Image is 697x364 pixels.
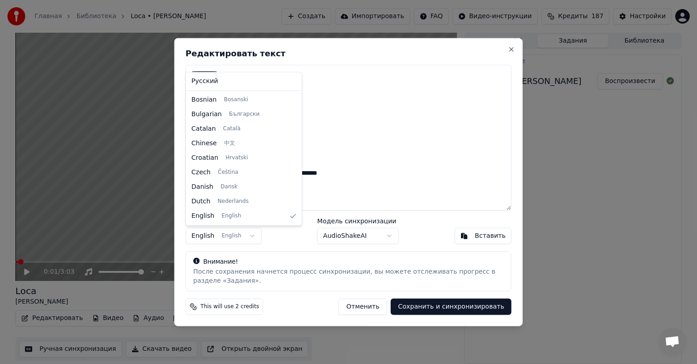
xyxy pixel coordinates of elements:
[221,183,237,191] span: Dansk
[224,96,248,103] span: Bosanski
[191,212,215,221] span: English
[218,169,238,176] span: Čeština
[221,212,241,220] span: English
[218,198,249,205] span: Nederlands
[191,168,211,177] span: Czech
[224,140,235,147] span: 中文
[191,124,216,133] span: Catalan
[191,197,211,206] span: Dutch
[191,139,217,148] span: Chinese
[226,154,248,162] span: Hrvatski
[223,125,241,133] span: Català
[191,153,218,162] span: Croatian
[191,110,222,119] span: Bulgarian
[191,77,218,86] span: Русский
[191,95,217,104] span: Bosnian
[229,111,260,118] span: Български
[191,182,213,192] span: Danish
